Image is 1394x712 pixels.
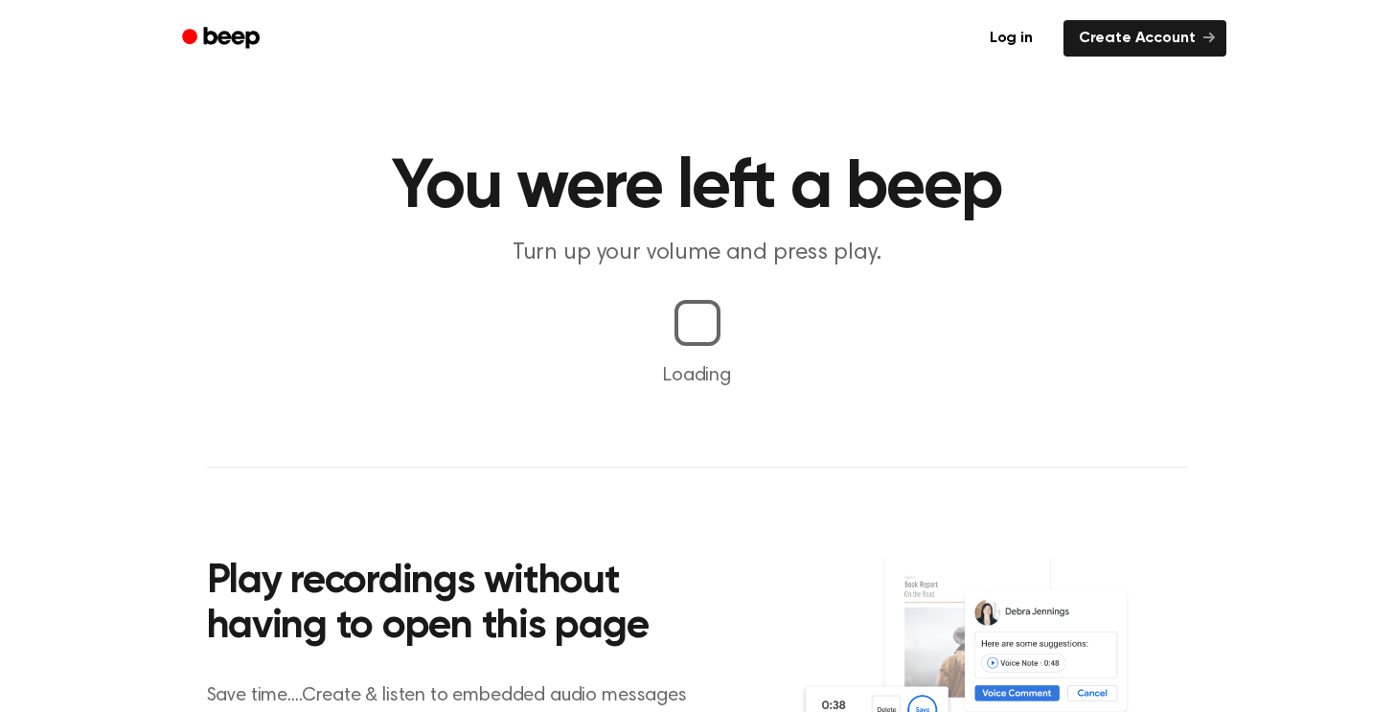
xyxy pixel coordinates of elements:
a: Create Account [1063,20,1226,57]
p: Turn up your volume and press play. [330,238,1065,269]
a: Log in [971,16,1052,60]
h1: You were left a beep [207,153,1188,222]
p: Loading [23,361,1371,390]
a: Beep [169,20,277,57]
h2: Play recordings without having to open this page [207,560,723,651]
